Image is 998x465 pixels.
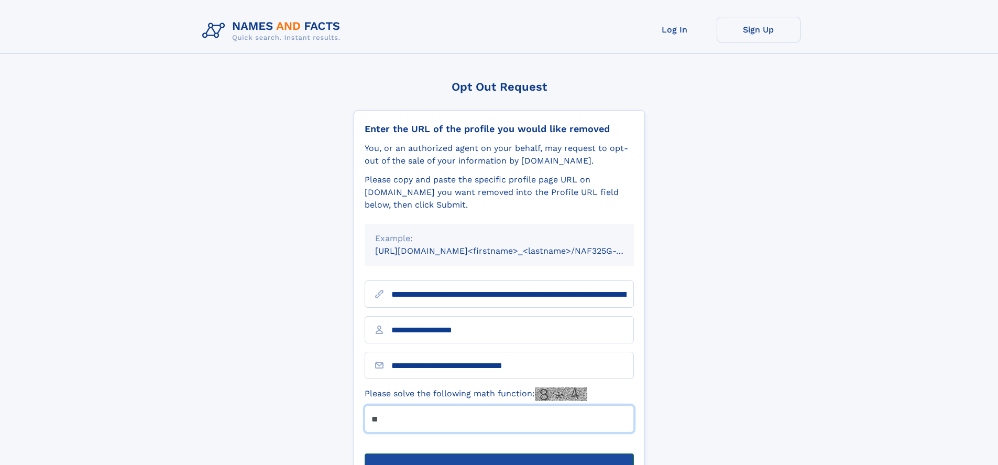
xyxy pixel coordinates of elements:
[365,123,634,135] div: Enter the URL of the profile you would like removed
[198,17,349,45] img: Logo Names and Facts
[365,142,634,167] div: You, or an authorized agent on your behalf, may request to opt-out of the sale of your informatio...
[633,17,717,42] a: Log In
[365,174,634,211] div: Please copy and paste the specific profile page URL on [DOMAIN_NAME] you want removed into the Pr...
[365,387,587,401] label: Please solve the following math function:
[375,246,654,256] small: [URL][DOMAIN_NAME]<firstname>_<lastname>/NAF325G-xxxxxxxx
[375,232,623,245] div: Example:
[354,80,645,93] div: Opt Out Request
[717,17,800,42] a: Sign Up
